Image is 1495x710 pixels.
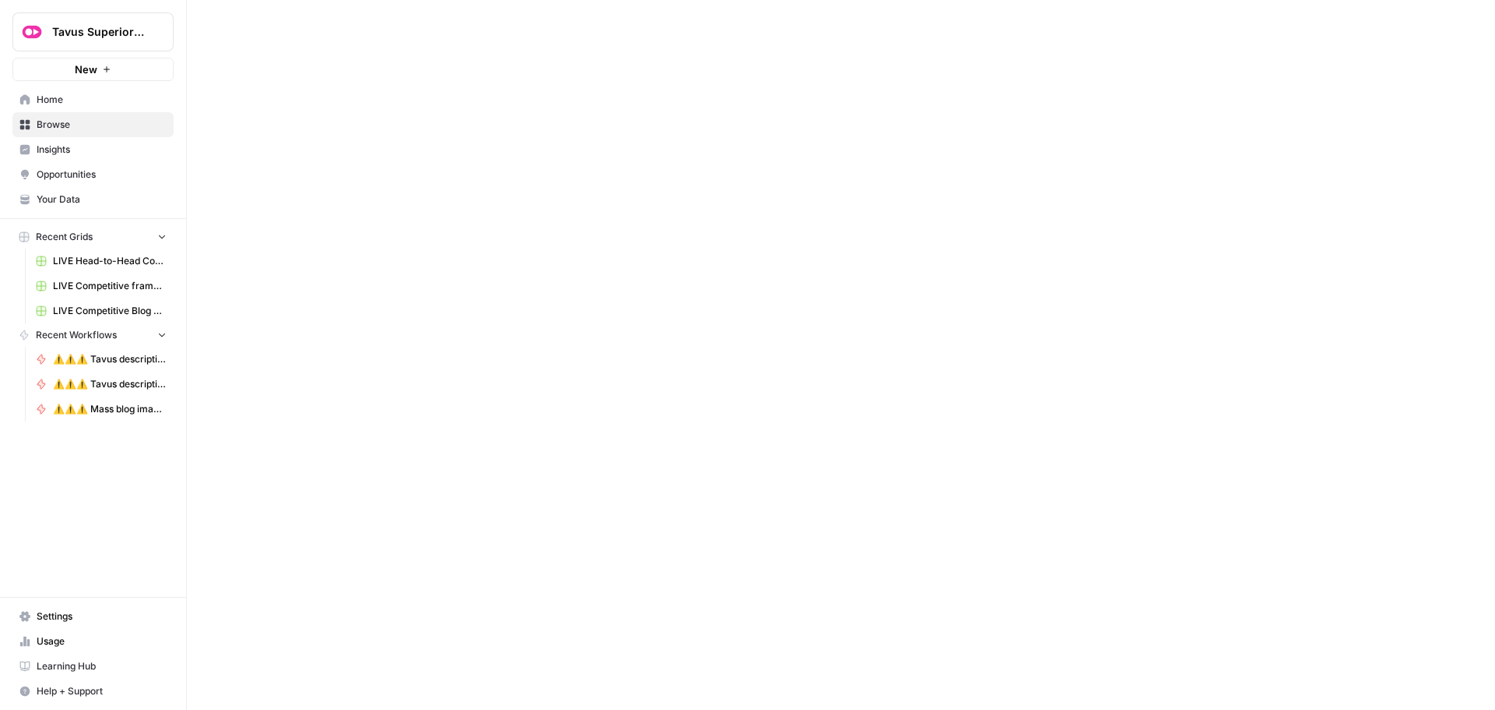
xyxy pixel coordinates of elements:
span: LIVE Competitive Blog Writer Grid [53,304,167,318]
span: Opportunities [37,168,167,182]
span: Recent Workflows [36,328,117,342]
a: LIVE Competitive framed blog writer v7 Grid [29,274,174,298]
span: Your Data [37,193,167,207]
span: ⚠️⚠️⚠️ Tavus description updater (ACTIVE) [53,377,167,391]
button: Recent Grids [12,225,174,249]
button: Workspace: Tavus Superiority [12,12,174,51]
span: New [75,62,97,77]
span: Settings [37,609,167,623]
a: Opportunities [12,162,174,187]
span: LIVE Competitive framed blog writer v7 Grid [53,279,167,293]
button: Help + Support [12,679,174,704]
span: Tavus Superiority [52,24,146,40]
a: LIVE Head-to-Head Comparison Writer Grid [29,249,174,274]
span: Help + Support [37,684,167,698]
button: New [12,58,174,81]
a: LIVE Competitive Blog Writer Grid [29,298,174,323]
span: ⚠️⚠️⚠️ Tavus description updater WIP [53,352,167,366]
span: Usage [37,634,167,648]
button: Recent Workflows [12,323,174,347]
span: Home [37,93,167,107]
a: Home [12,87,174,112]
img: Tavus Superiority Logo [18,18,46,46]
a: Usage [12,629,174,654]
a: ⚠️⚠️⚠️ Tavus description updater WIP [29,347,174,372]
a: Settings [12,604,174,629]
a: Browse [12,112,174,137]
span: Recent Grids [36,230,93,244]
a: Insights [12,137,174,162]
span: Insights [37,143,167,157]
span: LIVE Head-to-Head Comparison Writer Grid [53,254,167,268]
span: ⚠️⚠️⚠️ Mass blog image updater [53,402,167,416]
span: Browse [37,118,167,132]
a: ⚠️⚠️⚠️ Mass blog image updater [29,397,174,422]
a: ⚠️⚠️⚠️ Tavus description updater (ACTIVE) [29,372,174,397]
a: Your Data [12,187,174,212]
span: Learning Hub [37,659,167,673]
a: Learning Hub [12,654,174,679]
